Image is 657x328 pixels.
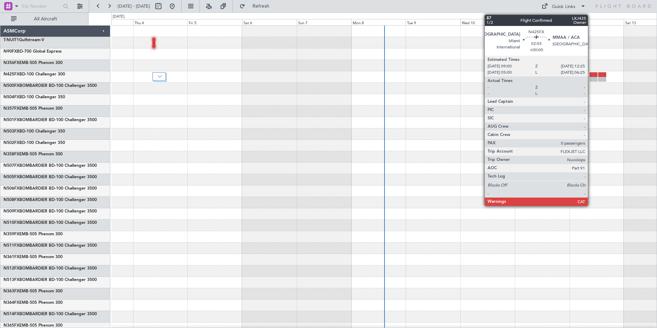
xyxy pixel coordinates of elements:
[3,289,63,293] a: N363FXEMB-505 Phenom 300
[3,324,63,328] a: N365FXEMB-505 Phenom 300
[242,19,297,25] div: Sat 6
[3,72,65,76] a: N425FXBD-100 Challenger 300
[187,19,242,25] div: Fri 5
[113,14,124,20] div: [DATE]
[3,266,19,271] span: N512FX
[3,107,63,111] a: N357FXEMB-505 Phenom 300
[3,209,19,213] span: N509FX
[406,19,460,25] div: Tue 9
[3,312,19,316] span: N514FX
[3,255,19,259] span: N361FX
[3,141,19,145] span: N502FX
[118,3,150,9] span: [DATE] - [DATE]
[247,4,276,9] span: Refresh
[515,19,570,25] div: Thu 11
[3,49,62,54] a: N90FXBD-700 Global Express
[3,221,19,225] span: N510FX
[538,1,589,12] button: Quick Links
[158,75,162,78] img: arrow-gray.svg
[3,61,63,65] a: N356FXEMB-505 Phenom 300
[3,164,97,168] a: N507FXBOMBARDIER BD-100 Challenger 3500
[3,118,97,122] a: N501FXBOMBARDIER BD-100 Challenger 3500
[3,244,19,248] span: N511FX
[3,141,65,145] a: N502FXBD-100 Challenger 350
[3,301,63,305] a: N364FXEMB-505 Phenom 300
[3,324,19,328] span: N365FX
[3,186,19,191] span: N506FX
[3,312,97,316] a: N514FXBOMBARDIER BD-100 Challenger 3500
[3,175,19,179] span: N505FX
[18,17,73,21] span: All Aircraft
[3,129,19,134] span: N503FX
[3,198,19,202] span: N508FX
[3,186,97,191] a: N506FXBOMBARDIER BD-100 Challenger 3500
[297,19,351,25] div: Sun 7
[3,244,97,248] a: N511FXBOMBARDIER BD-100 Challenger 3500
[3,198,97,202] a: N508FXBOMBARDIER BD-100 Challenger 3500
[3,107,19,111] span: N357FX
[3,38,19,42] span: T-NUIT1
[570,19,624,25] div: Fri 12
[3,118,19,122] span: N501FX
[3,278,97,282] a: N513FXBOMBARDIER BD-100 Challenger 3500
[3,232,63,236] a: N359FXEMB-505 Phenom 300
[3,152,19,156] span: N358FX
[3,38,44,42] a: T-NUIT1Gulfstream-V
[3,266,97,271] a: N512FXBOMBARDIER BD-100 Challenger 3500
[3,175,97,179] a: N505FXBOMBARDIER BD-100 Challenger 3500
[3,61,19,65] span: N356FX
[3,221,97,225] a: N510FXBOMBARDIER BD-100 Challenger 3500
[3,301,19,305] span: N364FX
[3,289,19,293] span: N363FX
[8,13,75,25] button: All Aircraft
[3,209,97,213] a: N509FXBOMBARDIER BD-100 Challenger 3500
[133,19,188,25] div: Thu 4
[351,19,406,25] div: Mon 8
[3,164,19,168] span: N507FX
[3,72,19,76] span: N425FX
[3,232,19,236] span: N359FX
[3,84,97,88] a: N500FXBOMBARDIER BD-100 Challenger 3500
[3,278,19,282] span: N513FX
[552,3,575,10] div: Quick Links
[3,49,17,54] span: N90FX
[3,152,63,156] a: N358FXEMB-505 Phenom 300
[460,19,515,25] div: Wed 10
[21,1,59,11] input: Trip Number
[3,255,63,259] a: N361FXEMB-505 Phenom 300
[3,95,65,99] a: N504FXBD-100 Challenger 350
[3,129,65,134] a: N503FXBD-100 Challenger 350
[236,1,278,12] button: Refresh
[3,84,19,88] span: N500FX
[3,95,19,99] span: N504FX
